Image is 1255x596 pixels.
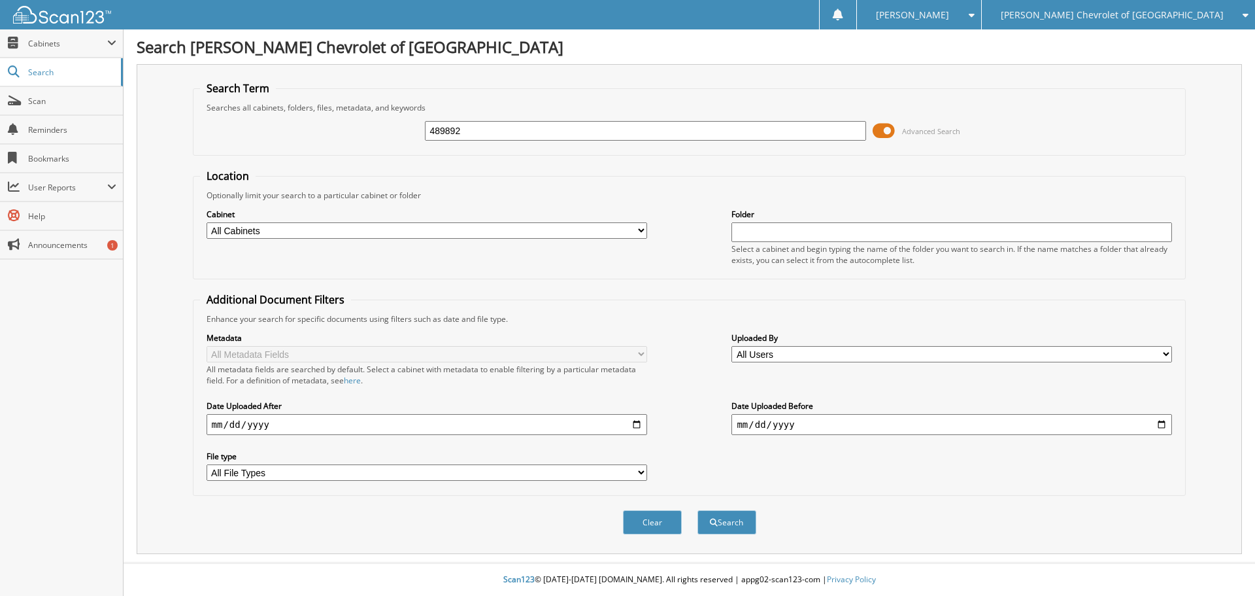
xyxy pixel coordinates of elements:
[28,38,107,49] span: Cabinets
[207,414,647,435] input: start
[200,292,351,307] legend: Additional Document Filters
[200,81,276,96] legend: Search Term
[13,6,111,24] img: scan123-logo-white.svg
[28,211,116,222] span: Help
[28,182,107,193] span: User Reports
[28,153,116,164] span: Bookmarks
[827,574,876,585] a: Privacy Policy
[137,36,1242,58] h1: Search [PERSON_NAME] Chevrolet of [GEOGRAPHIC_DATA]
[731,209,1172,220] label: Folder
[207,209,647,220] label: Cabinet
[902,126,960,136] span: Advanced Search
[200,169,256,183] legend: Location
[200,313,1179,324] div: Enhance your search for specific documents using filters such as date and file type.
[731,400,1172,412] label: Date Uploaded Before
[503,574,535,585] span: Scan123
[697,510,756,535] button: Search
[1190,533,1255,596] iframe: Chat Widget
[731,243,1172,266] div: Select a cabinet and begin typing the name of the folder you want to search in. If the name match...
[731,414,1172,435] input: end
[28,124,116,135] span: Reminders
[623,510,682,535] button: Clear
[207,332,647,343] label: Metadata
[876,11,949,19] span: [PERSON_NAME]
[731,332,1172,343] label: Uploaded By
[28,239,116,251] span: Announcements
[107,240,118,251] div: 1
[207,364,647,386] div: All metadata fields are searched by default. Select a cabinet with metadata to enable filtering b...
[207,400,647,412] label: Date Uploaded After
[207,451,647,462] label: File type
[344,375,361,386] a: here
[200,190,1179,201] div: Optionally limit your search to a particular cabinet or folder
[124,564,1255,596] div: © [DATE]-[DATE] [DOMAIN_NAME]. All rights reserved | appg02-scan123-com |
[28,96,116,107] span: Scan
[1001,11,1224,19] span: [PERSON_NAME] Chevrolet of [GEOGRAPHIC_DATA]
[28,67,114,78] span: Search
[200,102,1179,113] div: Searches all cabinets, folders, files, metadata, and keywords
